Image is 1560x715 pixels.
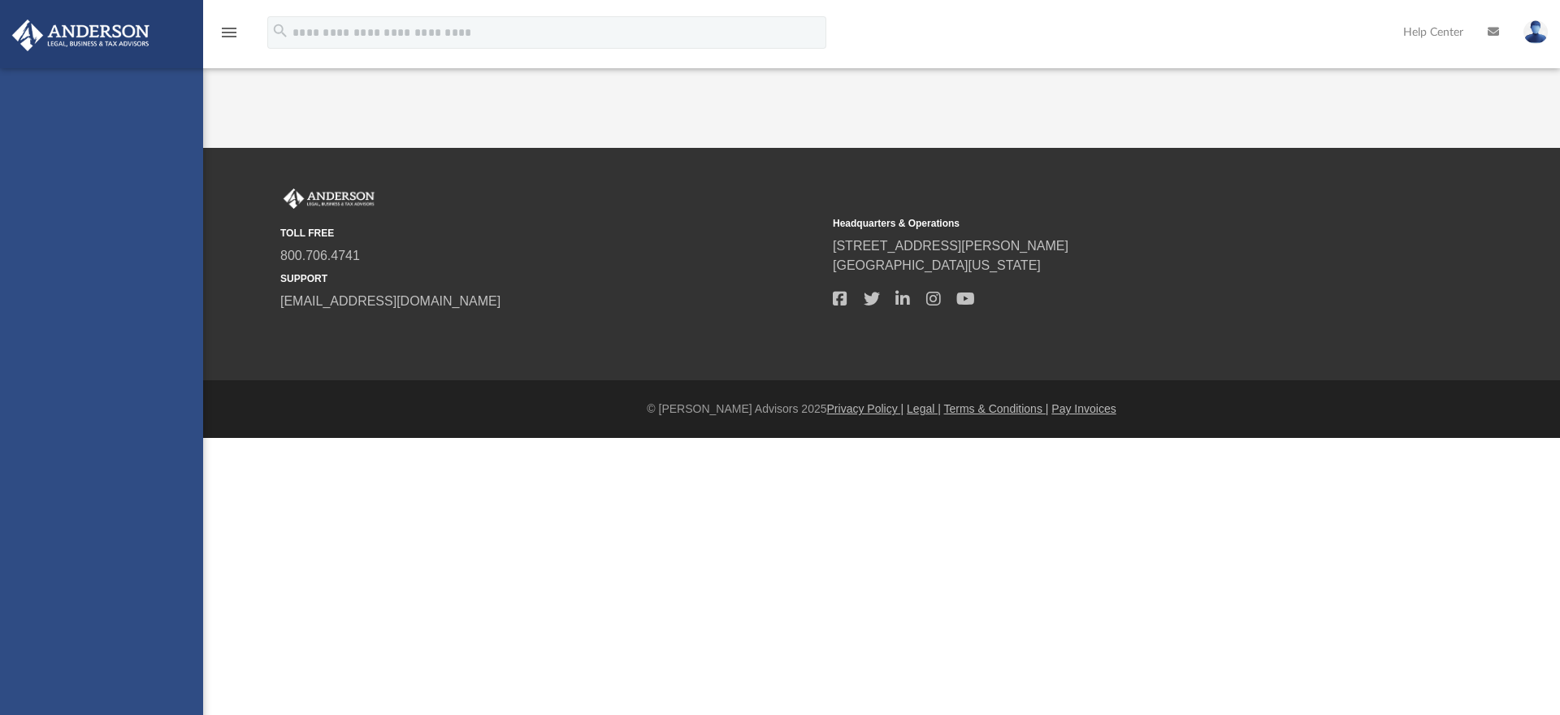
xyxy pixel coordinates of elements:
a: [GEOGRAPHIC_DATA][US_STATE] [833,258,1041,272]
i: search [271,22,289,40]
small: Headquarters & Operations [833,216,1374,231]
a: Privacy Policy | [827,402,904,415]
img: Anderson Advisors Platinum Portal [7,19,154,51]
img: Anderson Advisors Platinum Portal [280,188,378,210]
a: 800.706.4741 [280,249,360,262]
small: SUPPORT [280,271,821,286]
a: [STREET_ADDRESS][PERSON_NAME] [833,239,1068,253]
img: User Pic [1523,20,1548,44]
a: [EMAIL_ADDRESS][DOMAIN_NAME] [280,294,500,308]
a: Legal | [907,402,941,415]
div: © [PERSON_NAME] Advisors 2025 [203,401,1560,418]
a: Terms & Conditions | [944,402,1049,415]
a: menu [219,31,239,42]
small: TOLL FREE [280,226,821,240]
a: Pay Invoices [1051,402,1116,415]
i: menu [219,23,239,42]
